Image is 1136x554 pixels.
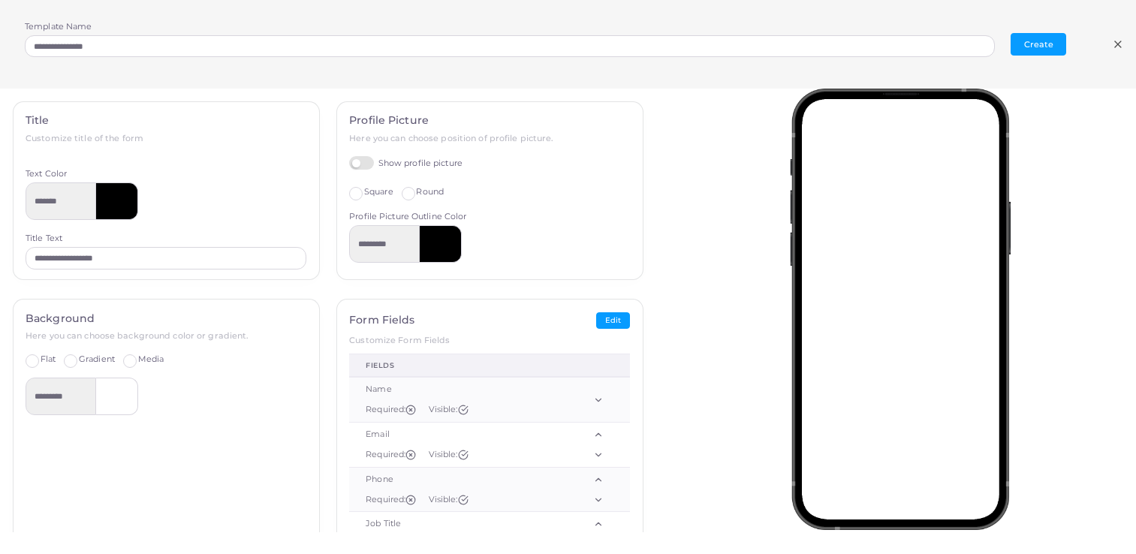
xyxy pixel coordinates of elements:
span: Square [364,186,393,197]
h4: Profile Picture [349,114,630,127]
h6: Here you can choose background color or gradient. [26,331,306,341]
button: Edit [596,312,630,330]
label: Title Text [26,233,62,245]
div: Email [366,429,550,441]
span: Visible: [429,494,469,504]
div: Phone [366,474,550,486]
label: Template Name [25,21,92,33]
h6: Here you can choose position of profile picture. [349,134,630,143]
div: Name [366,384,550,396]
button: Create [1011,33,1066,56]
span: Media [138,354,164,364]
h4: Background [26,312,306,325]
span: Visible: [429,404,469,414]
span: Gradient [79,354,115,364]
span: Flat [41,354,56,364]
span: Required: [366,449,416,459]
h4: Title [26,114,306,127]
div: Job Title [366,518,550,530]
h4: Form Fields [349,314,414,327]
span: Required: [366,404,416,414]
h6: Customize title of the form [26,134,306,143]
span: Required: [366,494,416,504]
th: Order [566,354,630,377]
span: Round [416,186,444,197]
span: Visible: [429,449,469,459]
label: Text Color [26,168,67,180]
h6: Customize Form Fields [349,336,630,345]
div: fields [366,360,550,371]
label: Show profile picture [349,156,463,170]
label: Profile Picture Outline Color [349,211,466,223]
